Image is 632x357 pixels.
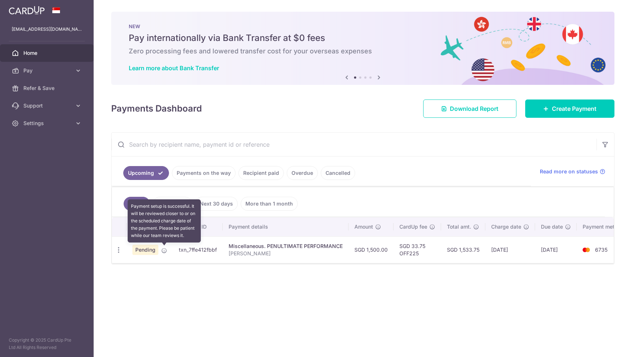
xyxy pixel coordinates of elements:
[540,168,605,175] a: Read more on statuses
[9,6,45,15] img: CardUp
[112,133,597,156] input: Search by recipient name, payment id or reference
[579,245,594,254] img: Bank Card
[238,166,284,180] a: Recipient paid
[229,250,343,257] p: [PERSON_NAME]
[229,243,343,250] div: Miscellaneous. PENULTIMATE PERFORMANCE
[394,236,441,263] td: SGD 33.75 OFF225
[223,217,349,236] th: Payment details
[129,23,597,29] p: NEW
[124,197,150,211] a: All
[132,245,158,255] span: Pending
[195,197,238,211] a: Next 30 days
[441,236,485,263] td: SGD 1,533.75
[173,236,223,263] td: txn_7ffe412fbbf
[485,236,535,263] td: [DATE]
[129,47,597,56] h6: Zero processing fees and lowered transfer cost for your overseas expenses
[111,12,614,85] img: Bank transfer banner
[172,166,236,180] a: Payments on the way
[595,247,607,253] span: 6735
[123,166,169,180] a: Upcoming
[552,104,597,113] span: Create Payment
[349,236,394,263] td: SGD 1,500.00
[491,223,521,230] span: Charge date
[287,166,318,180] a: Overdue
[23,120,72,127] span: Settings
[321,166,355,180] a: Cancelled
[540,168,598,175] span: Read more on statuses
[111,102,202,115] h4: Payments Dashboard
[23,67,72,74] span: Pay
[354,223,373,230] span: Amount
[23,102,72,109] span: Support
[128,199,201,243] div: Payment setup is successful. It will be reviewed closer to or on the scheduled charge date of the...
[399,223,427,230] span: CardUp fee
[12,26,82,33] p: [EMAIL_ADDRESS][DOMAIN_NAME]
[129,64,219,72] a: Learn more about Bank Transfer
[241,197,298,211] a: More than 1 month
[525,99,614,118] a: Create Payment
[447,223,471,230] span: Total amt.
[450,104,499,113] span: Download Report
[129,32,597,44] h5: Pay internationally via Bank Transfer at $0 fees
[535,236,577,263] td: [DATE]
[23,49,72,57] span: Home
[423,99,516,118] a: Download Report
[541,223,563,230] span: Due date
[23,84,72,92] span: Refer & Save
